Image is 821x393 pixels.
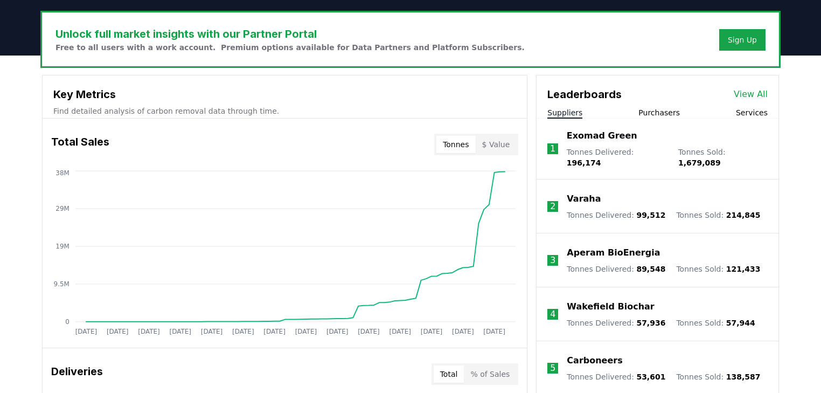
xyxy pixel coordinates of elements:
p: Find detailed analysis of carbon removal data through time. [53,106,516,116]
p: Tonnes Delivered : [567,210,665,220]
tspan: [DATE] [107,328,129,335]
tspan: [DATE] [484,328,506,335]
tspan: [DATE] [326,328,349,335]
tspan: [DATE] [452,328,474,335]
p: 1 [550,142,555,155]
tspan: 29M [55,205,69,212]
a: View All [734,88,768,101]
tspan: [DATE] [264,328,286,335]
p: Tonnes Sold : [678,147,768,168]
p: Tonnes Delivered : [567,371,665,382]
tspan: 9.5M [54,280,69,288]
span: 57,944 [726,319,755,327]
span: 214,845 [726,211,761,219]
button: $ Value [476,136,517,153]
span: 138,587 [726,373,761,381]
tspan: 19M [55,243,69,250]
button: Suppliers [547,107,582,118]
span: 99,512 [636,211,665,219]
tspan: [DATE] [295,328,317,335]
h3: Key Metrics [53,86,516,102]
tspan: [DATE] [232,328,254,335]
span: 196,174 [567,158,601,167]
button: Tonnes [436,136,475,153]
tspan: [DATE] [170,328,192,335]
p: 3 [550,254,555,267]
tspan: [DATE] [421,328,443,335]
p: Tonnes Sold : [676,264,760,274]
button: Purchasers [638,107,680,118]
tspan: 0 [65,318,69,326]
button: % of Sales [464,366,516,383]
a: Varaha [567,192,601,205]
tspan: [DATE] [201,328,223,335]
p: 4 [550,308,555,321]
tspan: [DATE] [75,328,98,335]
p: Tonnes Sold : [676,210,760,220]
p: Tonnes Delivered : [567,147,667,168]
p: Tonnes Delivered : [567,264,665,274]
span: 1,679,089 [678,158,721,167]
h3: Leaderboards [547,86,622,102]
p: Tonnes Delivered : [567,318,665,328]
span: 57,936 [636,319,665,327]
span: 121,433 [726,265,761,273]
h3: Total Sales [51,134,109,155]
p: Tonnes Sold : [676,371,760,382]
h3: Unlock full market insights with our Partner Portal [55,26,525,42]
a: Aperam BioEnergia [567,246,660,259]
tspan: 38M [55,169,69,177]
p: Tonnes Sold : [676,318,755,328]
a: Wakefield Biochar [567,300,654,313]
tspan: [DATE] [138,328,160,335]
a: Sign Up [728,35,757,45]
span: 89,548 [636,265,665,273]
h3: Deliveries [51,363,103,385]
button: Total [434,366,464,383]
p: 2 [550,200,555,213]
button: Sign Up [719,29,766,51]
tspan: [DATE] [389,328,412,335]
a: Carboneers [567,354,622,367]
tspan: [DATE] [358,328,380,335]
p: Free to all users with a work account. Premium options available for Data Partners and Platform S... [55,42,525,53]
p: 5 [550,362,555,375]
button: Services [736,107,768,118]
span: 53,601 [636,373,665,381]
a: Exomad Green [567,129,637,142]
